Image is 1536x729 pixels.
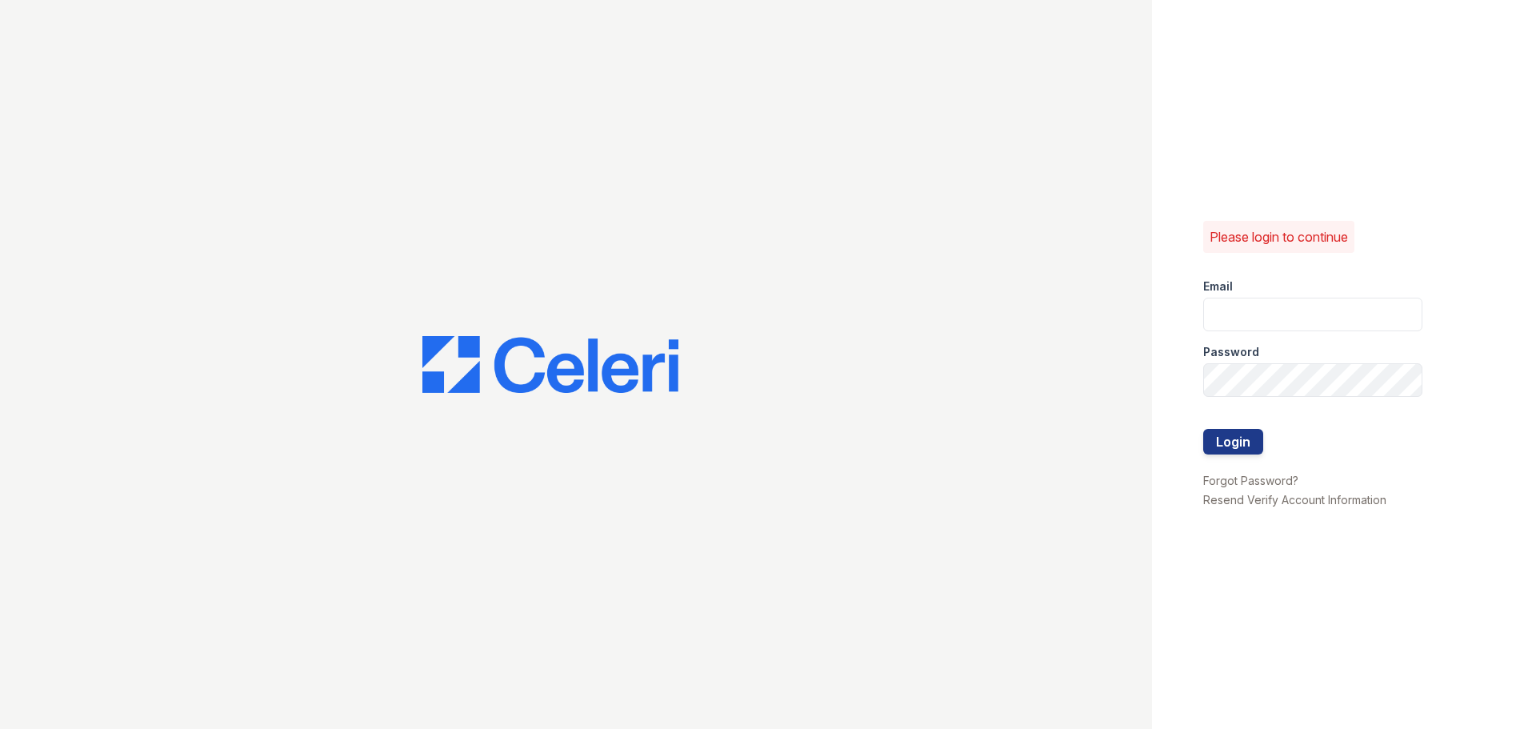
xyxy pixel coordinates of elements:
button: Login [1203,429,1263,455]
img: CE_Logo_Blue-a8612792a0a2168367f1c8372b55b34899dd931a85d93a1a3d3e32e68fde9ad4.png [422,336,678,394]
a: Forgot Password? [1203,474,1298,487]
a: Resend Verify Account Information [1203,493,1386,507]
label: Password [1203,344,1259,360]
p: Please login to continue [1210,227,1348,246]
label: Email [1203,278,1233,294]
